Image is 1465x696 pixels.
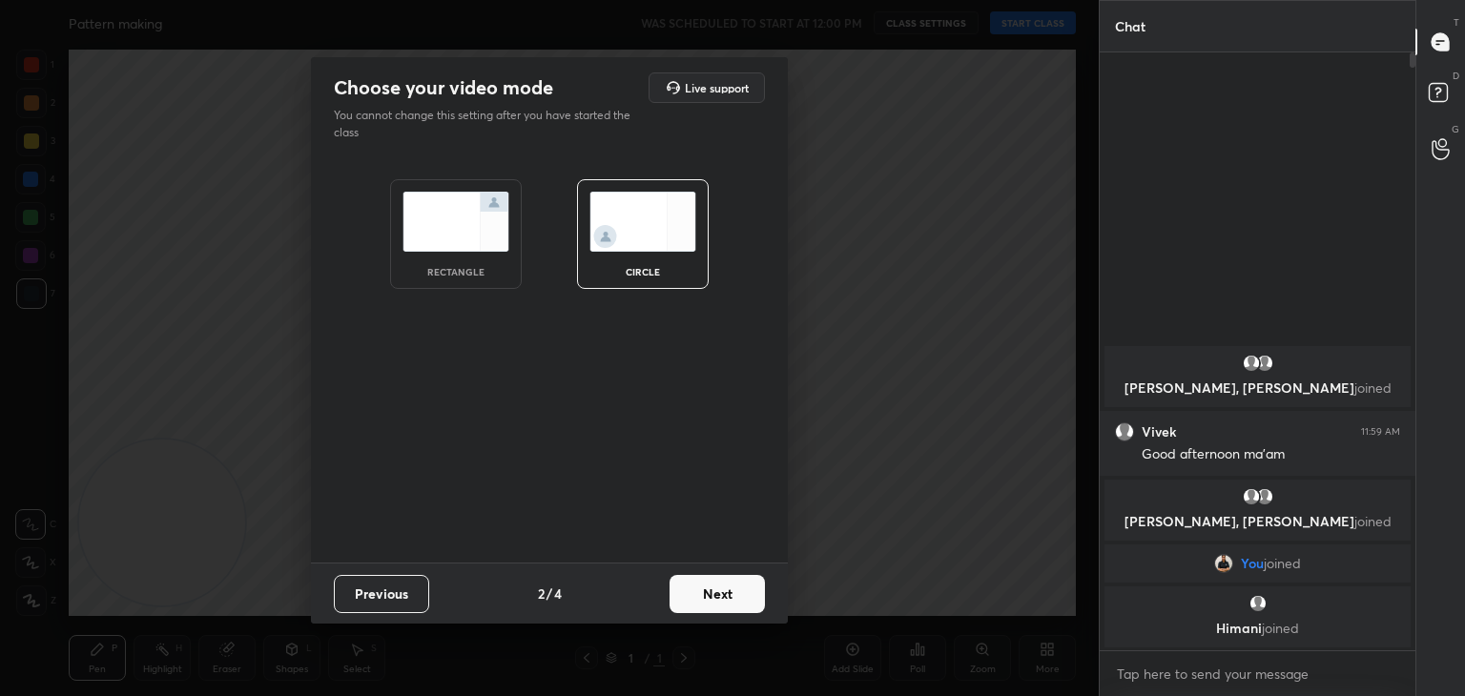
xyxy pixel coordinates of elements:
[1452,122,1459,136] p: G
[1361,426,1400,438] div: 11:59 AM
[1241,556,1264,571] span: You
[547,583,552,604] h4: /
[1255,354,1274,373] img: default.png
[1354,512,1392,530] span: joined
[1264,556,1301,571] span: joined
[1242,487,1261,506] img: default.png
[1100,342,1415,651] div: grid
[1100,1,1161,51] p: Chat
[1116,380,1399,396] p: [PERSON_NAME], [PERSON_NAME]
[1248,594,1268,613] img: default.png
[1255,487,1274,506] img: default.png
[589,192,696,252] img: circleScreenIcon.acc0effb.svg
[685,82,749,93] h5: Live support
[1142,423,1176,440] h6: Vivek
[1242,354,1261,373] img: default.png
[402,192,509,252] img: normalScreenIcon.ae25ed63.svg
[670,575,765,613] button: Next
[1116,514,1399,529] p: [PERSON_NAME], [PERSON_NAME]
[334,75,553,100] h2: Choose your video mode
[1116,621,1399,636] p: Himani
[334,575,429,613] button: Previous
[1142,445,1400,464] div: Good afternoon ma'am
[1262,619,1299,637] span: joined
[538,583,545,604] h4: 2
[1115,422,1134,441] img: default.png
[554,583,562,604] h4: 4
[418,267,494,276] div: rectangle
[334,107,643,141] p: You cannot change this setting after you have started the class
[605,267,681,276] div: circle
[1453,69,1459,83] p: D
[1454,15,1459,30] p: T
[1214,554,1233,573] img: ac1245674e8d465aac1aa0ff8abd4772.jpg
[1354,379,1392,397] span: joined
